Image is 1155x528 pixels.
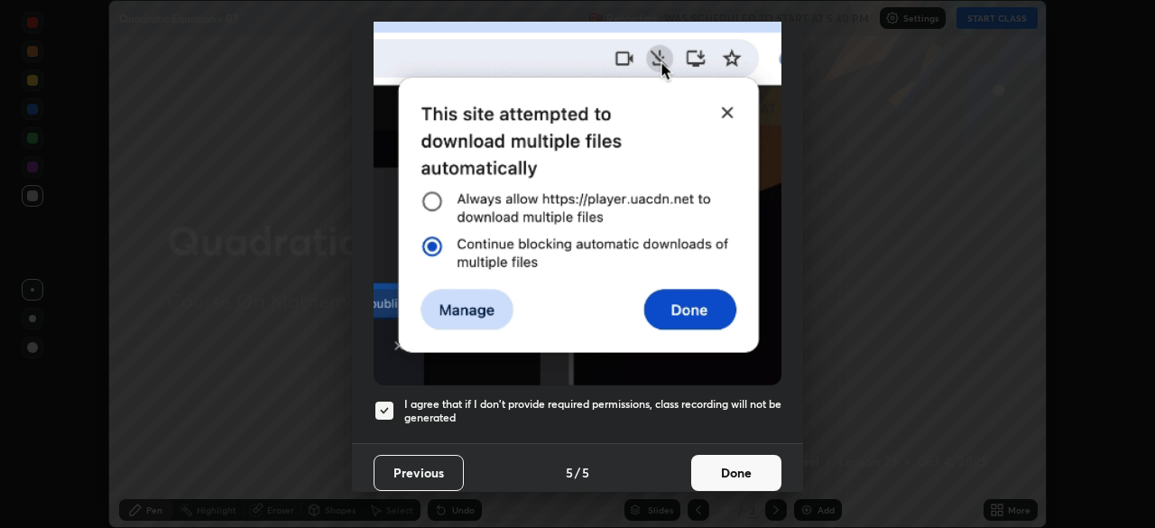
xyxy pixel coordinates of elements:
h4: 5 [566,463,573,482]
h4: / [575,463,580,482]
h4: 5 [582,463,589,482]
button: Done [691,455,781,491]
h5: I agree that if I don't provide required permissions, class recording will not be generated [404,397,781,425]
button: Previous [374,455,464,491]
